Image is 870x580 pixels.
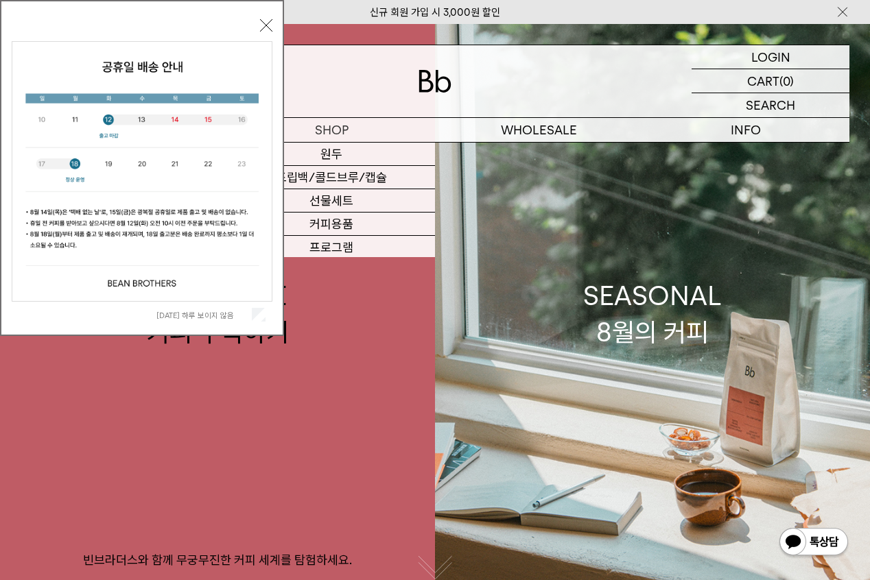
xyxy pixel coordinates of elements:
[692,45,849,69] a: LOGIN
[419,70,451,93] img: 로고
[747,69,779,93] p: CART
[779,69,794,93] p: (0)
[778,527,849,559] img: 카카오톡 채널 1:1 채팅 버튼
[228,236,435,259] a: 프로그램
[751,45,790,69] p: LOGIN
[435,118,642,142] p: WHOLESALE
[228,143,435,166] a: 원두
[260,19,272,32] button: 닫기
[692,69,849,93] a: CART (0)
[583,278,722,350] div: SEASONAL 8월의 커피
[228,166,435,189] a: 드립백/콜드브루/캡슐
[642,118,849,142] p: INFO
[228,118,435,142] a: SHOP
[156,311,249,320] label: [DATE] 하루 보이지 않음
[12,42,272,301] img: cb63d4bbb2e6550c365f227fdc69b27f_113810.jpg
[370,6,500,19] a: 신규 회원 가입 시 3,000원 할인
[228,213,435,236] a: 커피용품
[746,93,795,117] p: SEARCH
[228,189,435,213] a: 선물세트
